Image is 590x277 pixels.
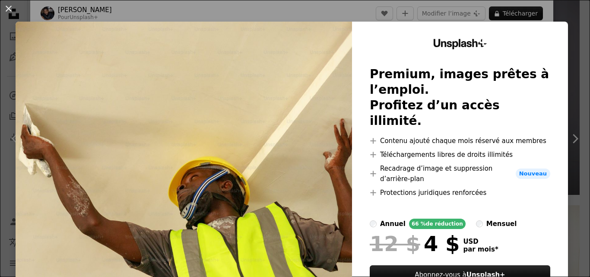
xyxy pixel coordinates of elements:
[463,245,498,253] span: par mois *
[486,219,517,229] div: mensuel
[370,150,550,160] li: Téléchargements libres de droits illimités
[370,67,550,129] h2: Premium, images prêtes à l’emploi. Profitez d’un accès illimité.
[409,219,466,229] div: 66 % de réduction
[370,136,550,146] li: Contenu ajouté chaque mois réservé aux membres
[370,163,550,184] li: Recadrage d’image et suppression d’arrière-plan
[370,232,460,255] div: 4 $
[370,232,420,255] span: 12 $
[476,220,483,227] input: mensuel
[516,169,550,179] span: Nouveau
[380,219,406,229] div: annuel
[370,188,550,198] li: Protections juridiques renforcées
[463,238,498,245] span: USD
[370,220,377,227] input: annuel66 %de réduction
